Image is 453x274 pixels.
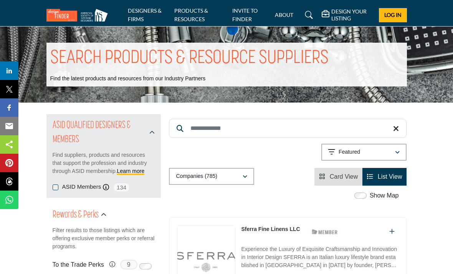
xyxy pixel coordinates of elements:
input: Search Keyword [169,119,407,138]
p: Find suppliers, products and resources that support the profession and industry through ASID memb... [53,151,155,175]
input: ASID Members checkbox [53,184,58,190]
h1: SEARCH PRODUCTS & RESOURCE SUPPLIERS [50,46,329,70]
a: Sferra Fine Linens LLC [241,226,300,232]
h2: Rewards & Perks [53,208,99,222]
a: DESIGNERS & FIRMS [128,7,162,22]
h2: ASID QUALIFIED DESIGNERS & MEMBERS [53,119,147,147]
p: Featured [339,148,360,156]
button: Companies (785) [169,168,254,185]
span: List View [378,173,402,180]
a: Experience the Luxury of Exquisite Craftsmanship and Innovation in Interior Design SFERRA is an I... [241,241,398,271]
label: ASID Members [62,183,101,191]
div: DESIGN YOUR LISTING [322,8,373,22]
a: Learn more [117,168,145,174]
p: Find the latest products and resources from our Industry Partners [50,75,206,83]
a: ABOUT [275,12,293,18]
span: Log In [384,12,402,18]
a: INVITE TO FINDER [232,7,258,22]
img: ASID Members Badge Icon [308,227,342,237]
p: Filter results to those listings which are offering exclusive member perks or referral programs. [53,226,155,251]
a: PRODUCTS & RESOURCES [174,7,208,22]
h5: DESIGN YOUR LISTING [331,8,373,22]
a: View Card [319,173,358,180]
label: To the Trade Perks [53,258,104,271]
a: Search [298,9,318,21]
span: Card View [330,173,358,180]
a: Add To List [389,228,395,235]
li: List View [362,168,407,186]
span: 134 [113,183,130,192]
input: Switch to To the Trade Perks [139,263,152,269]
button: Log In [379,8,407,22]
a: View List [367,173,402,180]
button: Featured [321,144,407,161]
li: Card View [314,168,362,186]
label: Show Map [370,191,399,200]
img: Site Logo [46,9,112,22]
p: Sferra Fine Linens LLC [241,225,300,233]
p: Experience the Luxury of Exquisite Craftsmanship and Innovation in Interior Design SFERRA is an I... [241,245,398,271]
span: 9 [120,260,137,269]
p: Companies (785) [176,173,217,180]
